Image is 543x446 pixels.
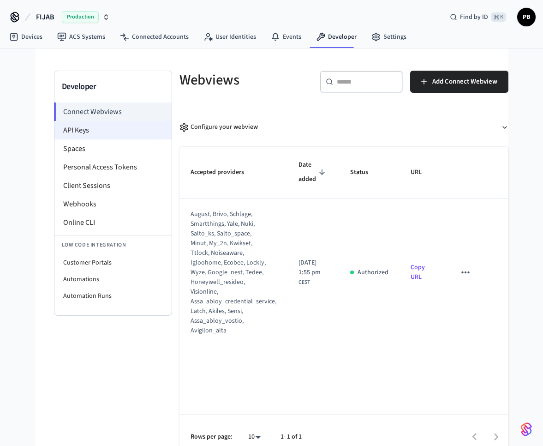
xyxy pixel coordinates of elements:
span: [DATE] 1:55 pm [298,258,328,277]
span: Add Connect Webview [432,76,497,88]
span: PB [518,9,535,25]
span: CEST [298,278,310,287]
span: FIJAB [36,12,54,23]
span: Date added [298,158,328,187]
span: Production [62,11,99,23]
div: 10 [244,430,266,444]
li: API Keys [54,121,172,139]
li: Client Sessions [54,176,172,195]
span: Status [350,165,380,180]
table: sticky table [179,147,508,347]
span: URL [411,165,434,180]
span: Find by ID [460,12,488,22]
li: Personal Access Tokens [54,158,172,176]
button: PB [517,8,536,26]
span: Accepted providers [191,165,256,180]
li: Automation Runs [54,288,172,304]
a: Copy URL [411,263,425,282]
a: Events [263,29,309,45]
li: Low Code Integration [54,235,172,254]
div: Configure your webview [179,122,258,132]
li: Customer Portals [54,254,172,271]
a: Devices [2,29,50,45]
a: Settings [364,29,414,45]
p: Rows per page: [191,432,233,442]
li: Automations [54,271,172,288]
a: User Identities [196,29,263,45]
a: Developer [309,29,364,45]
li: Spaces [54,139,172,158]
h3: Developer [62,80,164,93]
p: 1–1 of 1 [280,432,302,442]
div: august, brivo, schlage, smartthings, yale, nuki, salto_ks, salto_space, minut, my_2n, kwikset, tt... [191,210,268,336]
a: Connected Accounts [113,29,196,45]
div: Find by ID⌘ K [442,9,513,25]
h5: Webviews [179,71,309,90]
a: ACS Systems [50,29,113,45]
button: Configure your webview [179,115,508,139]
img: SeamLogoGradient.69752ec5.svg [521,422,532,437]
li: Webhooks [54,195,172,213]
span: ⌘ K [491,12,506,22]
button: Add Connect Webview [410,71,508,93]
li: Connect Webviews [54,102,172,121]
div: Europe/Stockholm [298,258,328,287]
li: Online CLI [54,213,172,232]
p: Authorized [358,268,388,277]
